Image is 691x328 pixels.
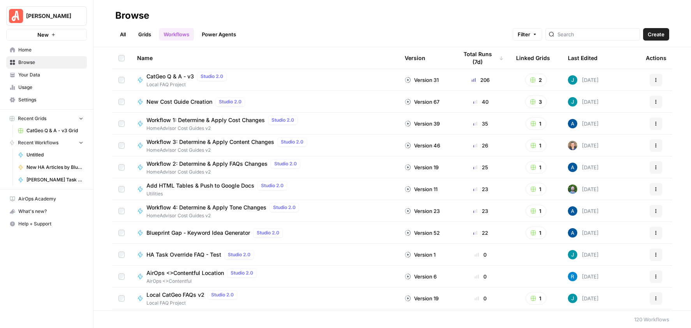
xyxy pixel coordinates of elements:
div: Version 46 [405,142,440,149]
div: 23 [458,185,504,193]
button: Help + Support [6,218,87,230]
a: Blueprint Gap - Keyword Idea GeneratorStudio 2.0 [137,228,392,238]
span: Browse [18,59,83,66]
span: New HA Articles by Blueprint [26,164,83,171]
img: gsxx783f1ftko5iaboo3rry1rxa5 [568,250,577,259]
a: New Cost Guide CreationStudio 2.0 [137,97,392,106]
a: Home [6,44,87,56]
a: Workflow 2: Determine & Apply FAQs ChangesStudio 2.0HomeAdvisor Cost Guides v2 [137,159,392,176]
img: gsxx783f1ftko5iaboo3rry1rxa5 [568,97,577,106]
div: [DATE] [568,119,599,128]
div: Browse [115,9,149,22]
span: Add HTML Tables & Push to Google Docs [146,182,254,190]
div: What's new? [7,206,86,217]
div: [DATE] [568,141,599,150]
img: he81ibor8lsei4p3qvg4ugbvimgp [568,119,577,128]
img: he81ibor8lsei4p3qvg4ugbvimgp [568,206,577,216]
span: Workflow 1: Determine & Apply Cost Changes [146,116,265,124]
span: Studio 2.0 [257,229,279,236]
a: Power Agents [197,28,241,41]
span: Workflow 4: Determine & Apply Tone Changes [146,204,266,211]
span: Settings [18,96,83,103]
div: Version 6 [405,273,437,280]
span: Studio 2.0 [211,291,234,298]
a: Settings [6,94,87,106]
button: 1 [525,227,546,239]
span: Studio 2.0 [228,251,250,258]
a: Local CatGeo FAQs v2Studio 2.0Local FAQ Project [137,290,392,307]
span: Studio 2.0 [261,182,284,189]
a: Your Data [6,69,87,81]
span: Local FAQ Project [146,81,230,88]
div: [DATE] [568,272,599,281]
button: What's new? [6,205,87,218]
span: HomeAdvisor Cost Guides v2 [146,147,310,154]
div: 25 [458,163,504,171]
button: Recent Grids [6,113,87,124]
span: [PERSON_NAME] [26,12,73,20]
div: Version 11 [405,185,437,193]
div: Version 31 [405,76,439,84]
button: 1 [525,183,546,195]
button: Filter [513,28,542,41]
span: [PERSON_NAME] Task Tail New/ Update CG w/ Internal Links [26,176,83,183]
span: Local FAQ Project [146,300,240,307]
img: he81ibor8lsei4p3qvg4ugbvimgp [568,163,577,172]
span: Studio 2.0 [281,138,303,145]
a: [PERSON_NAME] Task Tail New/ Update CG w/ Internal Links [14,174,87,186]
span: AirOps Academy [18,195,83,202]
button: 1 [525,117,546,130]
span: HomeAdvisor Cost Guides v2 [146,168,303,176]
div: [DATE] [568,250,599,259]
button: Workspace: Angi [6,6,87,26]
div: Version 19 [405,294,439,302]
span: New [37,31,49,39]
img: Angi Logo [9,9,23,23]
img: c31cosnq5d9pyatcyn1dggbgi3o9 [568,184,577,194]
button: 2 [525,74,547,86]
span: Studio 2.0 [271,117,294,124]
div: Last Edited [568,47,598,69]
div: Version 19 [405,163,439,171]
a: Untitled [14,149,87,161]
span: Studio 2.0 [219,98,241,105]
div: 26 [458,142,504,149]
span: CatGeo Q & A - v3 Grid [26,127,83,134]
a: Workflow 4: Determine & Apply Tone ChangesStudio 2.0HomeAdvisor Cost Guides v2 [137,203,392,219]
img: 50s1itr6iuawd1zoxsc8bt0iyxwq [568,141,577,150]
div: 22 [458,229,504,237]
span: Studio 2.0 [273,204,296,211]
a: Add HTML Tables & Push to Google DocsStudio 2.0Utilities [137,181,392,197]
div: 0 [458,251,504,259]
a: HA Task Override FAQ - TestStudio 2.0 [137,250,392,259]
button: Create [643,28,669,41]
span: Create [648,30,665,38]
span: HomeAdvisor Cost Guides v2 [146,125,301,132]
div: [DATE] [568,184,599,194]
a: Workflow 1: Determine & Apply Cost ChangesStudio 2.0HomeAdvisor Cost Guides v2 [137,115,392,132]
span: Untitled [26,151,83,158]
img: 4ql36xcz6vn5z6vl131rp0snzihs [568,272,577,281]
div: Linked Grids [516,47,550,69]
span: AirOps <>Contentful Location [146,269,224,277]
div: Version 39 [405,120,440,128]
button: 1 [525,205,546,217]
span: New Cost Guide Creation [146,98,212,106]
span: Help + Support [18,220,83,227]
span: Usage [18,84,83,91]
span: Studio 2.0 [201,73,223,80]
div: 23 [458,207,504,215]
a: Workflow 3: Determine & Apply Content ChangesStudio 2.0HomeAdvisor Cost Guides v2 [137,137,392,154]
a: CatGeo Q & A - v3Studio 2.0Local FAQ Project [137,72,392,88]
span: Recent Workflows [18,139,58,146]
span: Blueprint Gap - Keyword Idea Generator [146,229,250,237]
div: [DATE] [568,163,599,172]
img: he81ibor8lsei4p3qvg4ugbvimgp [568,228,577,238]
span: HomeAdvisor Cost Guides v2 [146,212,302,219]
img: gsxx783f1ftko5iaboo3rry1rxa5 [568,75,577,85]
span: Your Data [18,71,83,78]
a: Workflows [159,28,194,41]
button: New [6,29,87,41]
div: [DATE] [568,228,599,238]
div: Version 1 [405,251,435,259]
